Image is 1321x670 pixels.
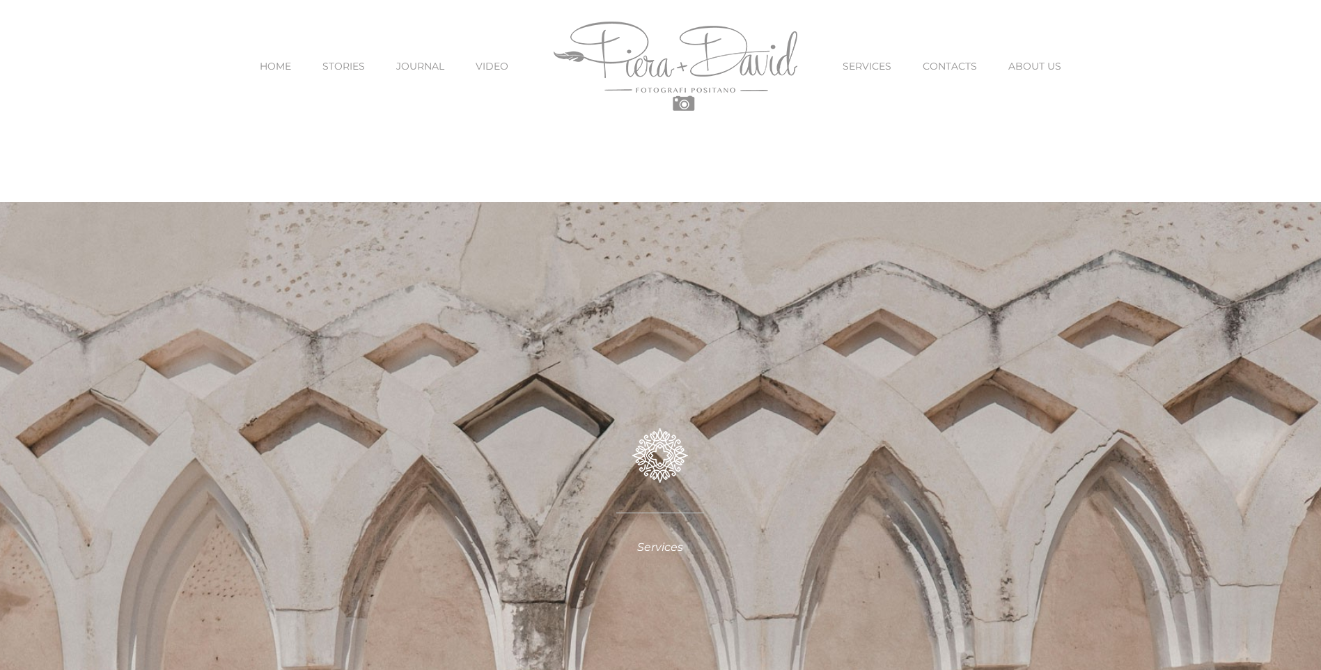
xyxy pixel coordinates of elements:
a: STORIES [322,37,365,95]
span: ABOUT US [1008,61,1061,71]
span: SERVICES [843,61,891,71]
a: ABOUT US [1008,37,1061,95]
a: SERVICES [843,37,891,95]
span: HOME [260,61,291,71]
span: STORIES [322,61,365,71]
span: VIDEO [476,61,508,71]
a: VIDEO [476,37,508,95]
img: ghiri_bianco [632,428,688,483]
span: JOURNAL [396,61,444,71]
a: JOURNAL [396,37,444,95]
img: Piera Plus David Photography Positano Logo [554,22,797,111]
span: CONTACTS [923,61,977,71]
em: Services [637,540,683,554]
a: CONTACTS [923,37,977,95]
a: HOME [260,37,291,95]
